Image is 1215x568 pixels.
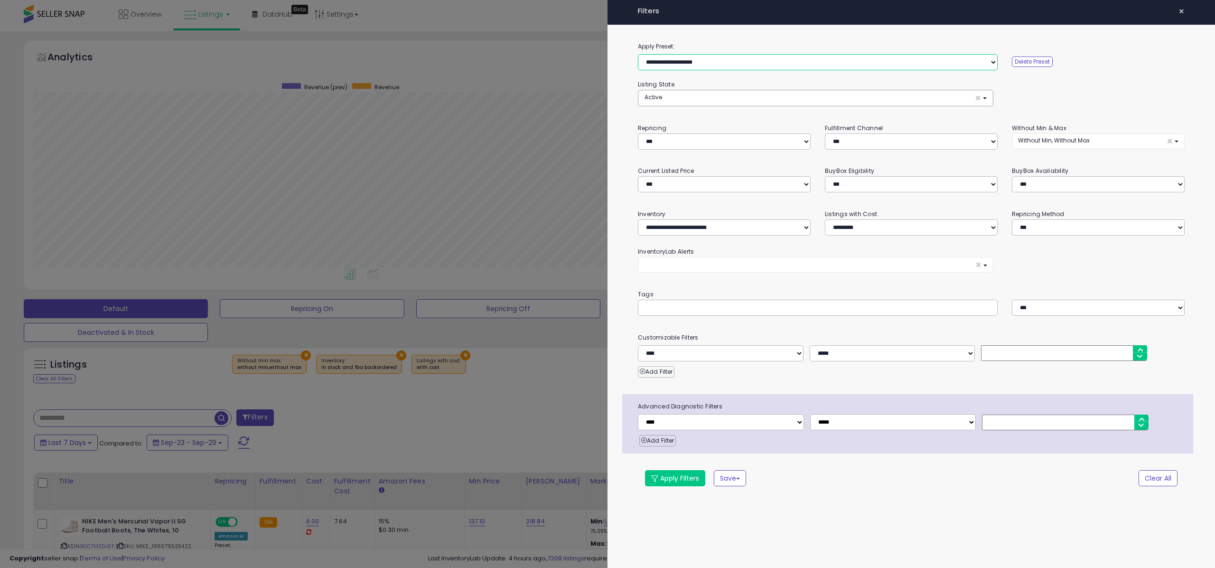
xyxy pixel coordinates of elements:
small: Without Min & Max [1012,124,1066,132]
small: Inventory [638,210,665,218]
span: Without Min, Without Max [1018,136,1090,144]
button: Apply Filters [645,470,705,486]
small: Fulfillment Channel [825,124,883,132]
small: Listings with Cost [825,210,877,218]
button: Add Filter [639,435,676,446]
button: × [1175,5,1188,18]
small: Tags [631,289,1192,300]
small: Repricing Method [1012,210,1065,218]
h4: Filters [638,7,1185,15]
small: Customizable Filters [631,332,1192,343]
span: × [1167,136,1173,146]
small: Listing State [638,80,674,88]
small: Repricing [638,124,666,132]
small: Current Listed Price [638,167,694,175]
span: × [975,260,981,270]
button: × [638,257,993,273]
span: Advanced Diagnostic Filters [631,401,1193,412]
button: Add Filter [638,366,674,378]
button: Save [714,470,746,486]
span: × [1178,5,1185,18]
small: BuyBox Availability [1012,167,1068,175]
span: Active [645,93,662,101]
span: × [975,93,981,103]
button: Delete Preset [1012,57,1053,67]
button: Active × [638,90,993,106]
button: Without Min, Without Max × [1012,133,1185,149]
button: Clear All [1139,470,1178,486]
small: BuyBox Eligibility [825,167,874,175]
label: Apply Preset: [631,41,1192,52]
small: InventoryLab Alerts [638,247,694,256]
